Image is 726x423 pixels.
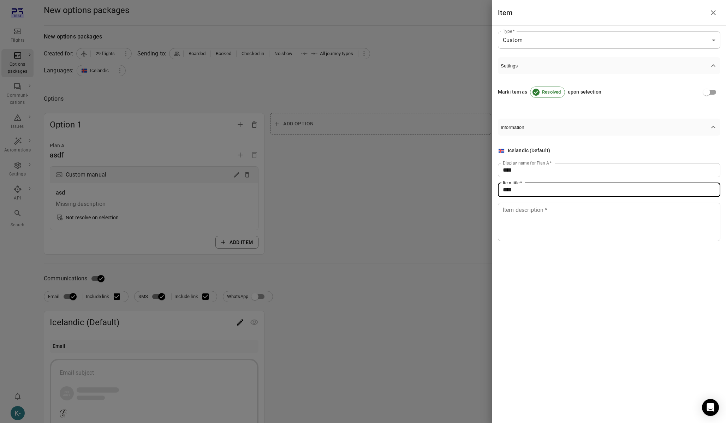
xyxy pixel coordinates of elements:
[498,136,720,252] div: Settings
[498,57,720,74] button: Settings
[501,125,709,130] span: Information
[508,147,550,155] div: Icelandic (Default)
[706,6,720,20] button: Close drawer
[503,36,709,44] span: Custom
[498,7,513,18] h1: Item
[538,89,565,96] span: Resolved
[501,63,709,68] span: Settings
[503,180,522,186] label: Item title
[503,28,515,34] label: Type
[498,74,720,110] div: Settings
[498,119,720,136] button: Information
[503,160,552,166] label: Display name for Plan A
[702,399,719,416] div: Open Intercom Messenger
[700,85,713,99] span: Mark item as Resolved on selection
[498,87,601,98] div: Mark item as upon selection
